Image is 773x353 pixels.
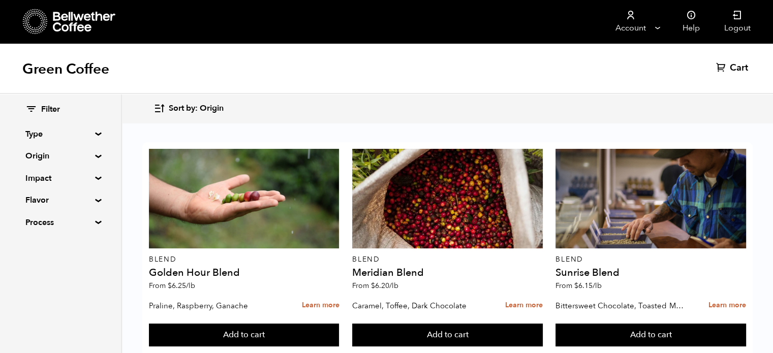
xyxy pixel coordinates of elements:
[555,256,746,263] p: Blend
[149,281,195,291] span: From
[25,194,96,206] summary: Flavor
[25,128,96,140] summary: Type
[168,281,195,291] bdi: 6.25
[149,324,339,347] button: Add to cart
[149,268,339,278] h4: Golden Hour Blend
[149,298,279,313] p: Praline, Raspberry, Ganache
[716,62,751,74] a: Cart
[149,256,339,263] p: Blend
[593,281,602,291] span: /lb
[168,281,172,291] span: $
[708,295,746,316] a: Learn more
[25,150,96,162] summary: Origin
[371,281,375,291] span: $
[153,97,224,120] button: Sort by: Origin
[730,62,748,74] span: Cart
[574,281,578,291] span: $
[186,281,195,291] span: /lb
[555,281,602,291] span: From
[169,103,224,114] span: Sort by: Origin
[352,324,543,347] button: Add to cart
[25,216,96,229] summary: Process
[301,295,339,316] a: Learn more
[371,281,398,291] bdi: 6.20
[352,281,398,291] span: From
[505,295,543,316] a: Learn more
[555,324,746,347] button: Add to cart
[22,60,109,78] h1: Green Coffee
[25,172,96,184] summary: Impact
[352,298,482,313] p: Caramel, Toffee, Dark Chocolate
[41,104,60,115] span: Filter
[352,256,543,263] p: Blend
[574,281,602,291] bdi: 6.15
[389,281,398,291] span: /lb
[555,268,746,278] h4: Sunrise Blend
[555,298,685,313] p: Bittersweet Chocolate, Toasted Marshmallow, Candied Orange, Praline
[352,268,543,278] h4: Meridian Blend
